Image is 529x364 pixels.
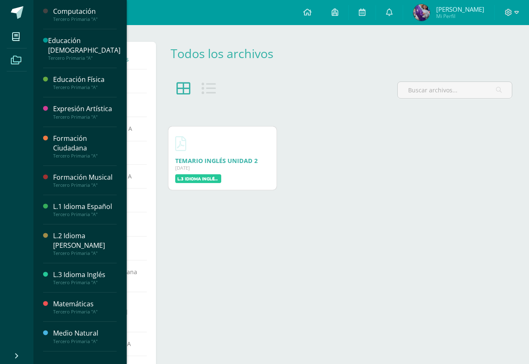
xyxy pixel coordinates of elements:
[48,36,120,61] a: Educación [DEMOGRAPHIC_DATA]Tercero Primaria "A"
[175,157,258,165] a: TEMARIO INGLÉS UNIDAD 2
[436,13,484,20] span: Mi Perfil
[53,104,117,120] a: Expresión ArtísticaTercero Primaria "A"
[53,270,117,285] a: L.3 Idioma InglésTercero Primaria "A"
[175,174,221,183] label: L.3 Idioma Inglés A
[53,16,117,22] div: Tercero Primaria "A"
[53,211,117,217] div: Tercero Primaria "A"
[53,7,117,16] div: Computación
[53,182,117,188] div: Tercero Primaria "A"
[53,231,117,250] div: L.2 Idioma [PERSON_NAME]
[53,153,117,159] div: Tercero Primaria "A"
[53,299,117,309] div: Matemáticas
[53,173,117,188] a: Formación MusicalTercero Primaria "A"
[53,75,117,90] a: Educación FísicaTercero Primaria "A"
[53,250,117,256] div: Tercero Primaria "A"
[171,45,286,61] div: Todos los archivos
[53,134,117,153] div: Formación Ciudadana
[53,7,117,22] a: ComputaciónTercero Primaria "A"
[175,157,270,165] div: Descargar TEMARIO INGLÉS UNIDAD 2.pdf
[398,82,512,98] input: Buscar archivos...
[53,270,117,280] div: L.3 Idioma Inglés
[53,202,117,217] a: L.1 Idioma EspañolTercero Primaria "A"
[53,309,117,315] div: Tercero Primaria "A"
[53,328,117,344] a: Medio NaturalTercero Primaria "A"
[53,114,117,120] div: Tercero Primaria "A"
[436,5,484,13] span: [PERSON_NAME]
[171,45,273,61] a: Todos los archivos
[53,75,117,84] div: Educación Física
[175,165,270,171] div: [DATE]
[53,84,117,90] div: Tercero Primaria "A"
[53,328,117,338] div: Medio Natural
[175,133,186,153] a: Descargar TEMARIO INGLÉS UNIDAD 2.pdf
[48,55,120,61] div: Tercero Primaria "A"
[48,36,120,55] div: Educación [DEMOGRAPHIC_DATA]
[53,104,117,114] div: Expresión Artística
[53,231,117,256] a: L.2 Idioma [PERSON_NAME]Tercero Primaria "A"
[53,280,117,285] div: Tercero Primaria "A"
[413,4,430,21] img: abe80da0e5aa6d0c9778ca9f3ffccf7b.png
[53,339,117,344] div: Tercero Primaria "A"
[53,299,117,315] a: MatemáticasTercero Primaria "A"
[53,173,117,182] div: Formación Musical
[53,134,117,159] a: Formación CiudadanaTercero Primaria "A"
[53,202,117,211] div: L.1 Idioma Español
